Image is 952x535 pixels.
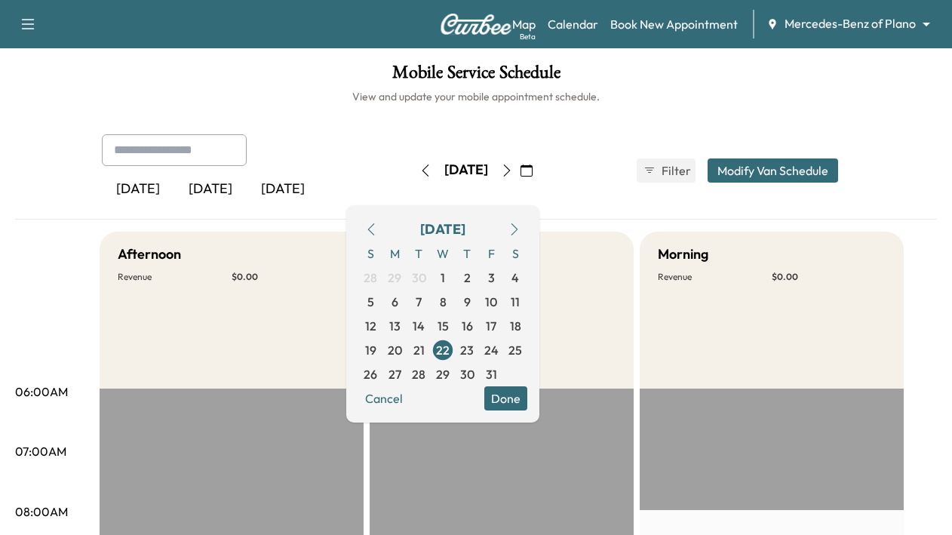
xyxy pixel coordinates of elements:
div: [DATE] [444,161,488,180]
p: 129 mins [502,283,616,295]
span: S [358,241,382,266]
span: 1 [441,269,445,287]
button: Modify Van Schedule [708,158,838,183]
div: [DATE] [174,172,247,207]
p: $ 0.00 [772,271,886,283]
h6: View and update your mobile appointment schedule. [15,89,937,104]
span: 22 [436,341,450,359]
button: Cancel [358,386,410,410]
button: Filter [637,158,696,183]
img: Curbee Logo [440,14,512,35]
span: 9 [464,293,471,311]
span: 25 [508,341,522,359]
p: 41 mins [502,295,616,307]
span: 7 [416,293,422,311]
button: Done [484,386,527,410]
span: 28 [364,269,377,287]
span: 27 [388,365,401,383]
span: 30 [460,365,474,383]
span: 26 [364,365,377,383]
span: 2 [464,269,471,287]
span: M [382,241,407,266]
span: 17 [486,317,496,335]
span: 24 [484,341,499,359]
span: 23 [460,341,474,359]
span: T [455,241,479,266]
span: 14 [413,317,425,335]
span: 30 [412,269,426,287]
span: 4 [511,269,519,287]
span: 8 [440,293,447,311]
span: 20 [388,341,402,359]
span: 29 [388,269,401,287]
span: 12 [365,317,376,335]
span: 31 [486,365,497,383]
h1: Mobile Service Schedule [15,63,937,89]
h5: Afternoon [118,244,181,265]
span: 16 [462,317,473,335]
span: Mercedes-Benz of Plano [785,15,916,32]
span: 29 [436,365,450,383]
div: [DATE] [247,172,319,207]
span: Filter [662,161,689,180]
p: $ 0.00 [232,271,345,283]
p: $ 0.00 [502,271,616,283]
span: 11 [511,293,520,311]
span: 6 [392,293,398,311]
span: 10 [485,293,497,311]
span: 15 [438,317,449,335]
span: F [479,241,503,266]
a: MapBeta [512,15,536,33]
a: Calendar [548,15,598,33]
span: 3 [488,269,495,287]
span: S [503,241,527,266]
span: 18 [510,317,521,335]
h5: Morning [658,244,708,265]
span: 28 [412,365,425,383]
div: [DATE] [102,172,174,207]
p: 07:00AM [15,442,66,460]
span: 5 [367,293,374,311]
span: 19 [365,341,376,359]
span: T [407,241,431,266]
p: Revenue [118,271,232,283]
span: 13 [389,317,401,335]
p: 08:00AM [15,503,68,521]
div: [DATE] [420,219,465,240]
a: Book New Appointment [610,15,738,33]
span: 21 [413,341,425,359]
p: Revenue [658,271,772,283]
div: Beta [520,31,536,42]
span: W [431,241,455,266]
p: 06:00AM [15,383,68,401]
